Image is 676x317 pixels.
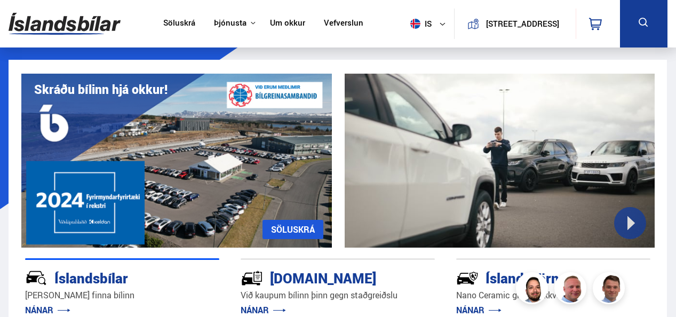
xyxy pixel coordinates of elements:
[25,268,181,287] div: Íslandsbílar
[518,274,550,306] img: nhp88E3Fdnt1Opn2.png
[594,274,626,306] img: FbJEzSuNWCJXmdc-.webp
[406,19,433,29] span: is
[241,289,435,302] p: Við kaupum bílinn þinn gegn staðgreiðslu
[25,304,70,316] a: NÁNAR
[410,19,420,29] img: svg+xml;base64,PHN2ZyB4bWxucz0iaHR0cDovL3d3dy53My5vcmcvMjAwMC9zdmciIHdpZHRoPSI1MTIiIGhlaWdodD0iNT...
[456,268,613,287] div: Íslandsvörn
[9,6,121,41] img: G0Ugv5HjCgRt.svg
[241,304,286,316] a: NÁNAR
[214,18,246,28] button: Þjónusta
[456,267,479,289] img: -Svtn6bYgwAsiwNX.svg
[25,267,47,289] img: JRvxyua_JYH6wB4c.svg
[483,19,562,28] button: [STREET_ADDRESS]
[163,18,195,29] a: Söluskrá
[241,268,397,287] div: [DOMAIN_NAME]
[406,8,454,39] button: is
[241,267,263,289] img: tr5P-W3DuiFaO7aO.svg
[324,18,363,29] a: Vefverslun
[456,304,502,316] a: NÁNAR
[270,18,305,29] a: Um okkur
[25,289,219,302] p: [PERSON_NAME] finna bílinn
[556,274,588,306] img: siFngHWaQ9KaOqBr.png
[34,82,168,97] h1: Skráðu bílinn hjá okkur!
[456,289,650,302] p: Nano Ceramic grafín lakkvörn
[263,220,323,239] a: SÖLUSKRÁ
[21,74,332,248] img: eKx6w-_Home_640_.png
[460,9,569,39] a: [STREET_ADDRESS]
